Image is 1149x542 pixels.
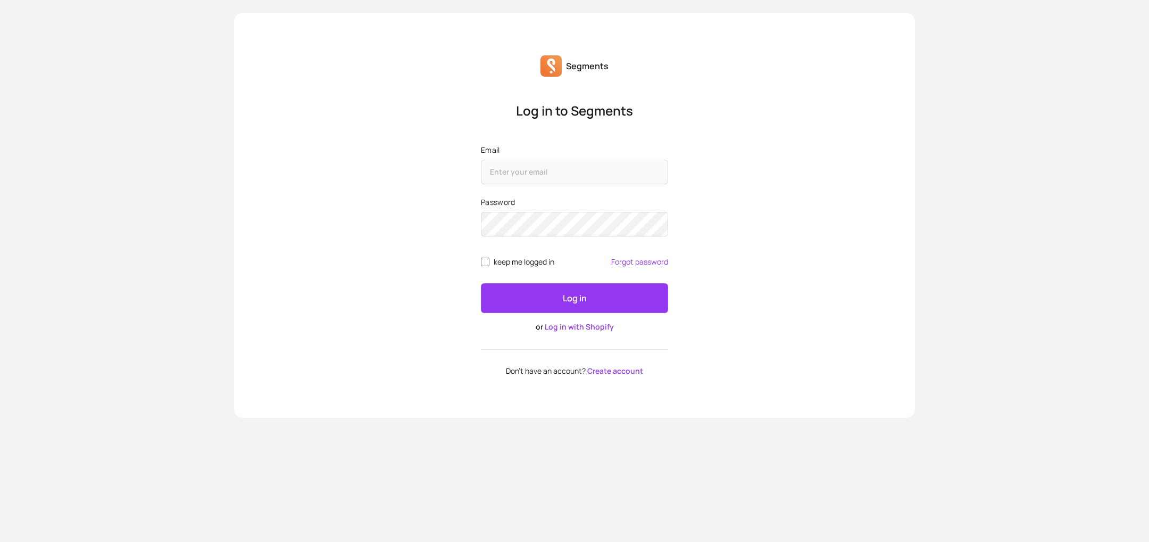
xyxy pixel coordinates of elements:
[481,212,668,236] input: Password
[481,322,668,332] p: or
[481,367,668,375] p: Don't have an account?
[481,283,668,313] button: Log in
[545,322,614,332] a: Log in with Shopify
[481,258,489,266] input: remember me
[494,258,554,266] span: keep me logged in
[481,102,668,119] p: Log in to Segments
[481,160,668,184] input: Email
[611,258,668,266] a: Forgot password
[587,366,643,376] a: Create account
[481,197,668,208] label: Password
[563,292,587,305] p: Log in
[481,145,668,155] label: Email
[566,60,609,72] p: Segments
